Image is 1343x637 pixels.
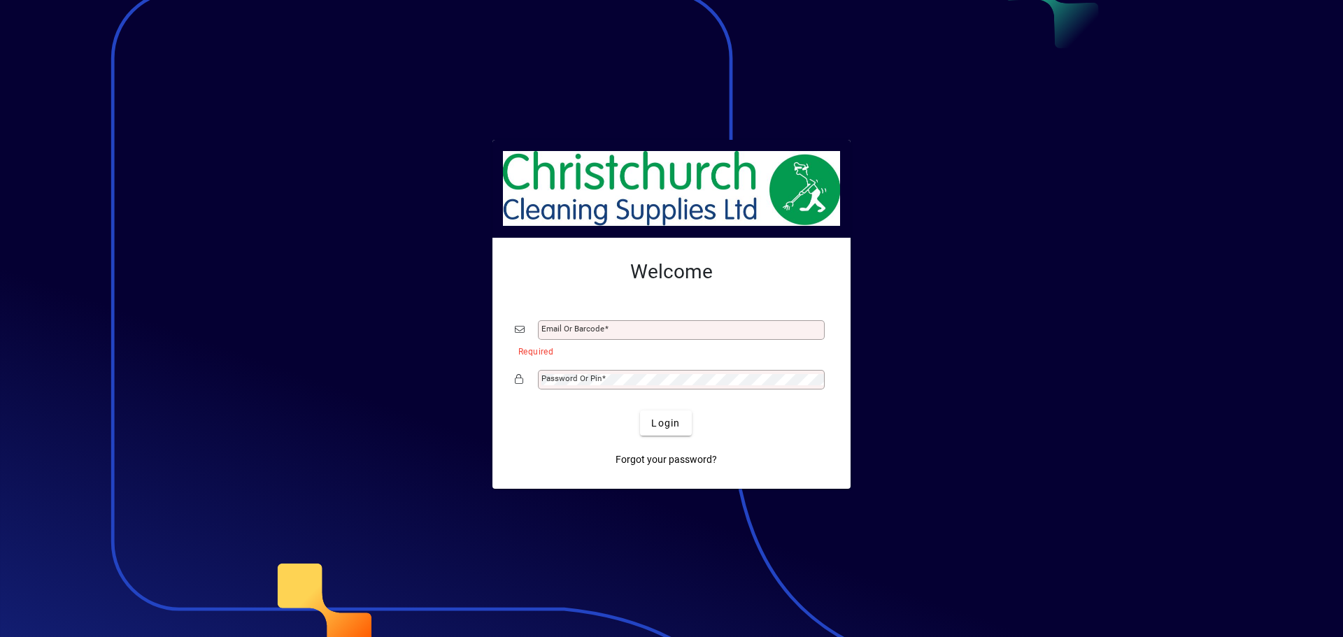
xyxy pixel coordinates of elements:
[515,260,828,284] h2: Welcome
[616,452,717,467] span: Forgot your password?
[651,416,680,431] span: Login
[610,447,723,472] a: Forgot your password?
[518,343,817,358] mat-error: Required
[640,410,691,436] button: Login
[541,373,602,383] mat-label: Password or Pin
[541,324,604,334] mat-label: Email or Barcode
